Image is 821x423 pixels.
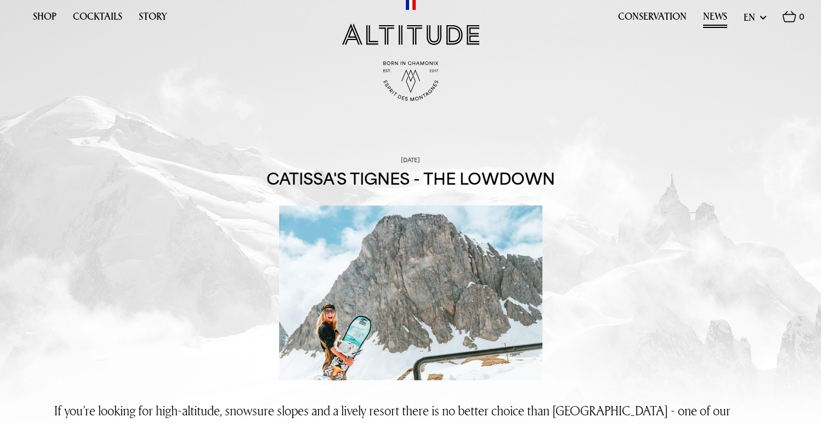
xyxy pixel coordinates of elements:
[279,205,542,380] img: Catissa Tignes
[383,61,438,101] img: Born in Chamonix - Est. 2017 - Espirit des Montagnes
[267,169,555,189] h1: Catissa's Tignes - The Lowdown
[139,11,167,28] a: Story
[142,156,680,164] p: [DATE]
[342,24,479,45] img: Altitude Gin
[783,11,796,22] img: Basket
[73,11,122,28] a: Cocktails
[703,11,727,28] a: News
[783,11,805,28] a: 0
[33,11,56,28] a: Shop
[618,11,687,28] a: Conservation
